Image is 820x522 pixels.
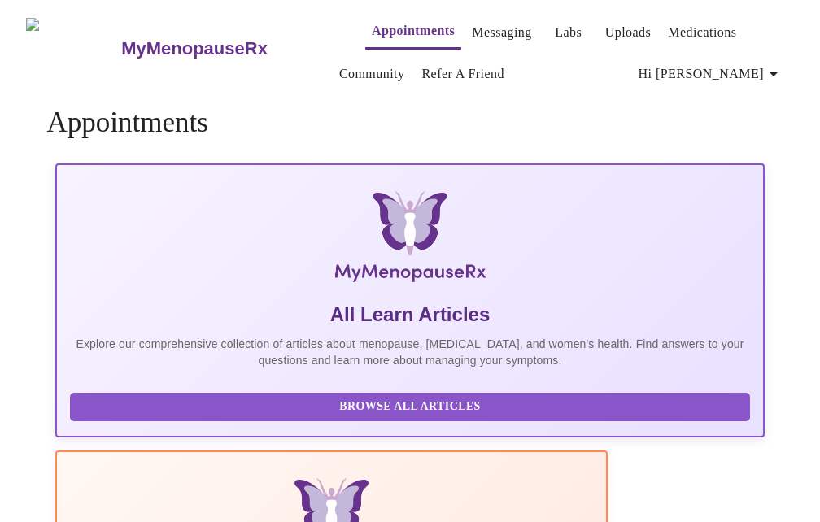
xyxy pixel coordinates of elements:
button: Labs [543,16,595,49]
a: Medications [668,21,736,44]
a: Refer a Friend [421,63,504,85]
h5: All Learn Articles [70,302,751,328]
button: Hi [PERSON_NAME] [632,58,790,90]
p: Explore our comprehensive collection of articles about menopause, [MEDICAL_DATA], and women's hea... [70,336,751,368]
button: Appointments [365,15,461,50]
button: Refer a Friend [415,58,511,90]
a: Messaging [472,21,531,44]
a: Community [339,63,405,85]
a: MyMenopauseRx [120,20,333,77]
button: Uploads [599,16,658,49]
span: Browse All Articles [86,397,735,417]
h4: Appointments [47,107,774,139]
h3: MyMenopauseRx [121,38,268,59]
a: Browse All Articles [70,398,755,412]
img: MyMenopauseRx Logo [26,18,120,79]
button: Browse All Articles [70,393,751,421]
button: Medications [661,16,743,49]
a: Uploads [605,21,652,44]
a: Labs [555,21,582,44]
img: MyMenopauseRx Logo [177,191,644,289]
span: Hi [PERSON_NAME] [639,63,783,85]
button: Messaging [465,16,538,49]
button: Community [333,58,412,90]
a: Appointments [372,20,455,42]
